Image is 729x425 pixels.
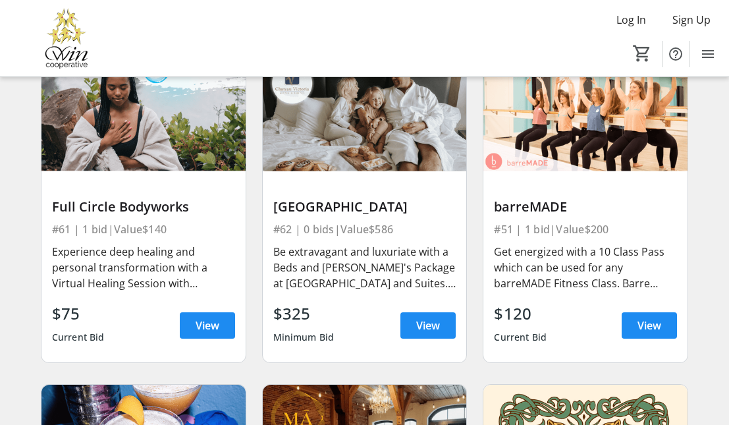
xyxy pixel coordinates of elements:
div: $75 [52,302,105,326]
img: Full Circle Bodyworks [41,56,246,171]
div: Minimum Bid [273,326,335,349]
div: Current Bid [52,326,105,349]
img: Chateau Victoria Hotel and Suites [263,56,467,171]
div: $325 [273,302,335,326]
img: barreMADE [483,56,688,171]
div: $120 [494,302,547,326]
span: View [637,318,661,333]
a: View [180,312,235,339]
div: Experience deep healing and personal transformation with a Virtual Healing Session with [PERSON_N... [52,244,235,291]
span: View [196,318,219,333]
span: View [416,318,440,333]
div: Full Circle Bodyworks [52,199,235,215]
span: Sign Up [672,12,711,28]
img: Victoria Women In Need Community Cooperative's Logo [8,5,125,71]
a: View [400,312,456,339]
div: barreMADE [494,199,677,215]
div: [GEOGRAPHIC_DATA] [273,199,456,215]
div: Current Bid [494,326,547,349]
button: Sign Up [662,9,721,30]
div: Get energized with a 10 Class Pass which can be used for any barreMADE Fitness Class. Barre class... [494,244,677,291]
button: Cart [630,42,654,65]
button: Menu [695,41,721,67]
div: #51 | 1 bid | Value $200 [494,220,677,239]
button: Help [662,41,689,67]
a: View [622,312,677,339]
div: #62 | 0 bids | Value $586 [273,220,456,239]
button: Log In [606,9,657,30]
div: #61 | 1 bid | Value $140 [52,220,235,239]
span: Log In [616,12,646,28]
div: Be extravagant and luxuriate with a Beds and [PERSON_NAME]'s Package at [GEOGRAPHIC_DATA] and Sui... [273,244,456,291]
